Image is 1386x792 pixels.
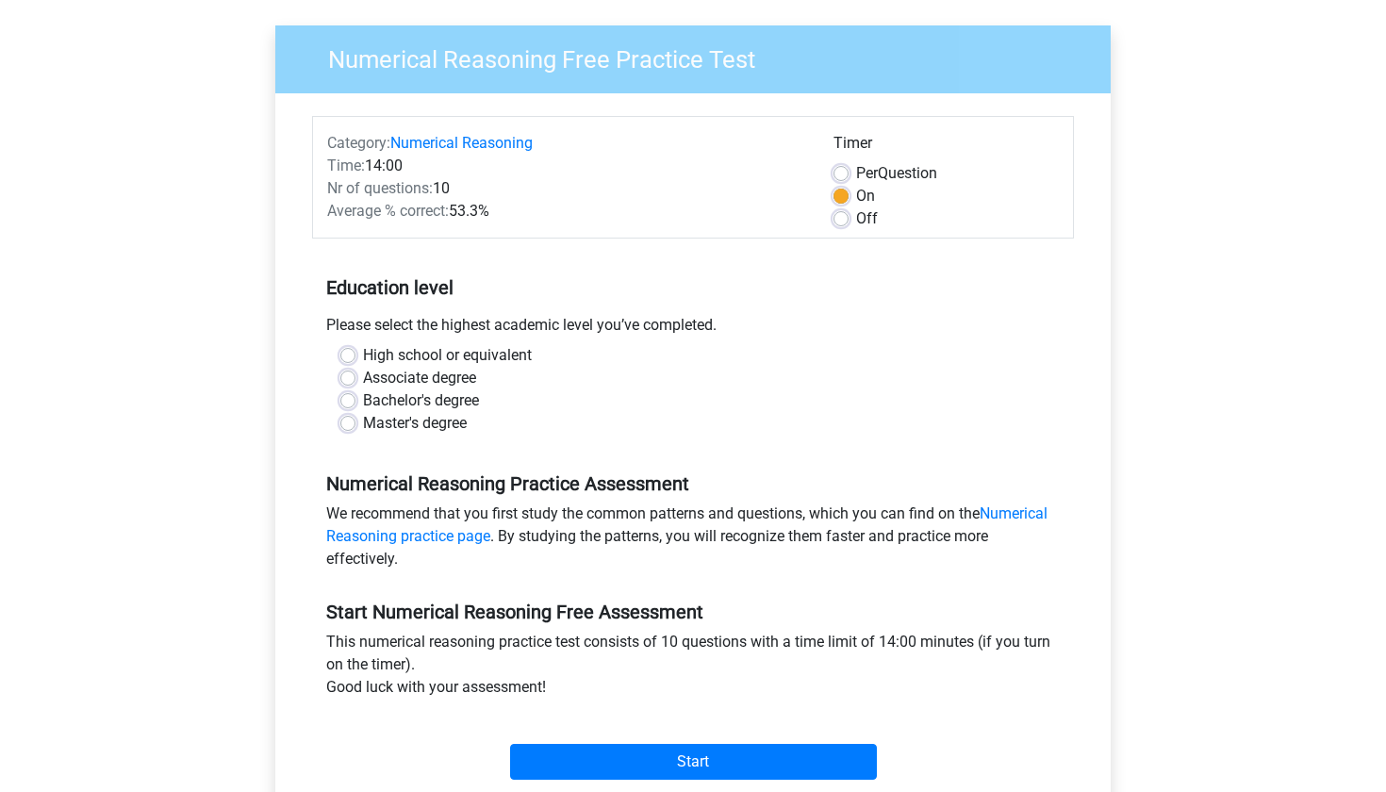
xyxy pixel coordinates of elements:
h3: Numerical Reasoning Free Practice Test [305,38,1097,74]
span: Per [856,164,878,182]
label: High school or equivalent [363,344,532,367]
div: Timer [833,132,1059,162]
label: Master's degree [363,412,467,435]
div: 14:00 [313,155,819,177]
span: Nr of questions: [327,179,433,197]
span: Category: [327,134,390,152]
div: 53.3% [313,200,819,223]
div: This numerical reasoning practice test consists of 10 questions with a time limit of 14:00 minute... [312,631,1074,706]
span: Average % correct: [327,202,449,220]
div: We recommend that you first study the common patterns and questions, which you can find on the . ... [312,503,1074,578]
h5: Numerical Reasoning Practice Assessment [326,472,1060,495]
div: Please select the highest academic level you’ve completed. [312,314,1074,344]
h5: Education level [326,269,1060,306]
label: Question [856,162,937,185]
h5: Start Numerical Reasoning Free Assessment [326,601,1060,623]
label: Off [856,207,878,230]
label: Associate degree [363,367,476,389]
input: Start [510,744,877,780]
div: 10 [313,177,819,200]
label: On [856,185,875,207]
label: Bachelor's degree [363,389,479,412]
span: Time: [327,157,365,174]
a: Numerical Reasoning [390,134,533,152]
